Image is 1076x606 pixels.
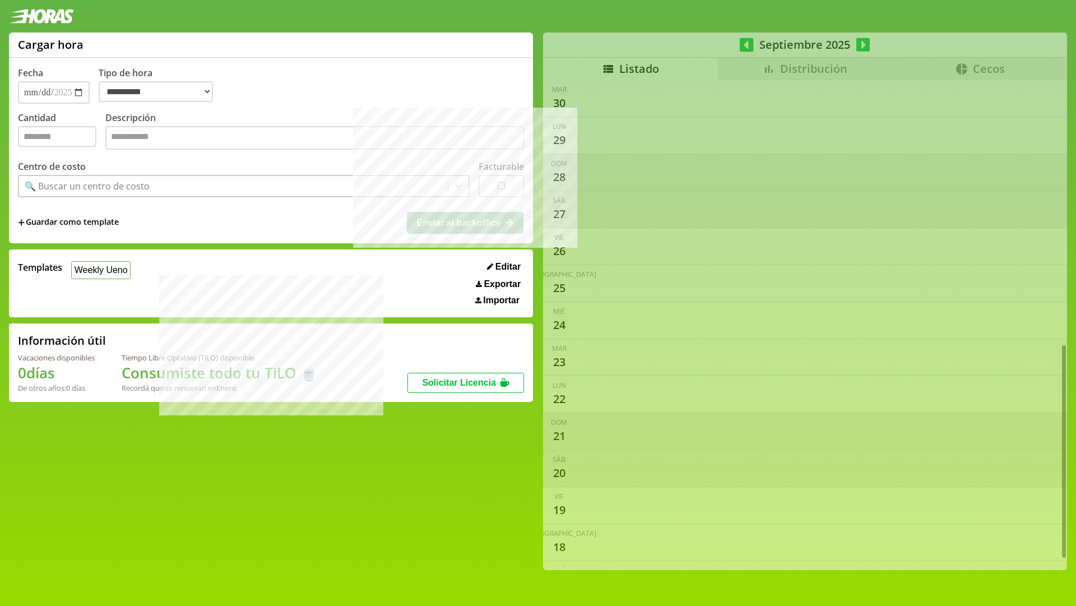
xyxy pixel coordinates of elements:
[122,353,318,363] div: Tiempo Libre Optativo (TiLO) disponible
[484,261,524,272] button: Editar
[216,383,236,393] b: Enero
[99,81,213,102] select: Tipo de hora
[18,126,96,147] input: Cantidad
[9,9,74,24] img: logotipo
[99,67,222,104] label: Tipo de hora
[483,295,520,306] span: Importar
[18,333,106,348] h2: Información útil
[122,383,318,393] div: Recordá que se renuevan en
[484,279,521,289] span: Exportar
[472,279,524,290] button: Exportar
[18,37,84,52] h1: Cargar hora
[71,261,131,279] button: Weekly Ueno
[422,378,496,387] span: Solicitar Licencia
[18,353,95,363] div: Vacaciones disponibles
[18,216,25,229] span: +
[105,112,524,152] label: Descripción
[25,180,150,192] div: 🔍 Buscar un centro de costo
[18,112,105,152] label: Cantidad
[407,373,524,393] button: Solicitar Licencia
[18,261,62,274] span: Templates
[122,363,318,383] h1: Consumiste todo tu TiLO 🍵
[18,383,95,393] div: De otros años: 0 días
[479,160,524,173] label: Facturable
[105,126,524,150] textarea: Descripción
[18,67,43,79] label: Fecha
[18,216,119,229] span: +Guardar como template
[18,363,95,383] h1: 0 días
[18,160,86,173] label: Centro de costo
[495,262,521,272] span: Editar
